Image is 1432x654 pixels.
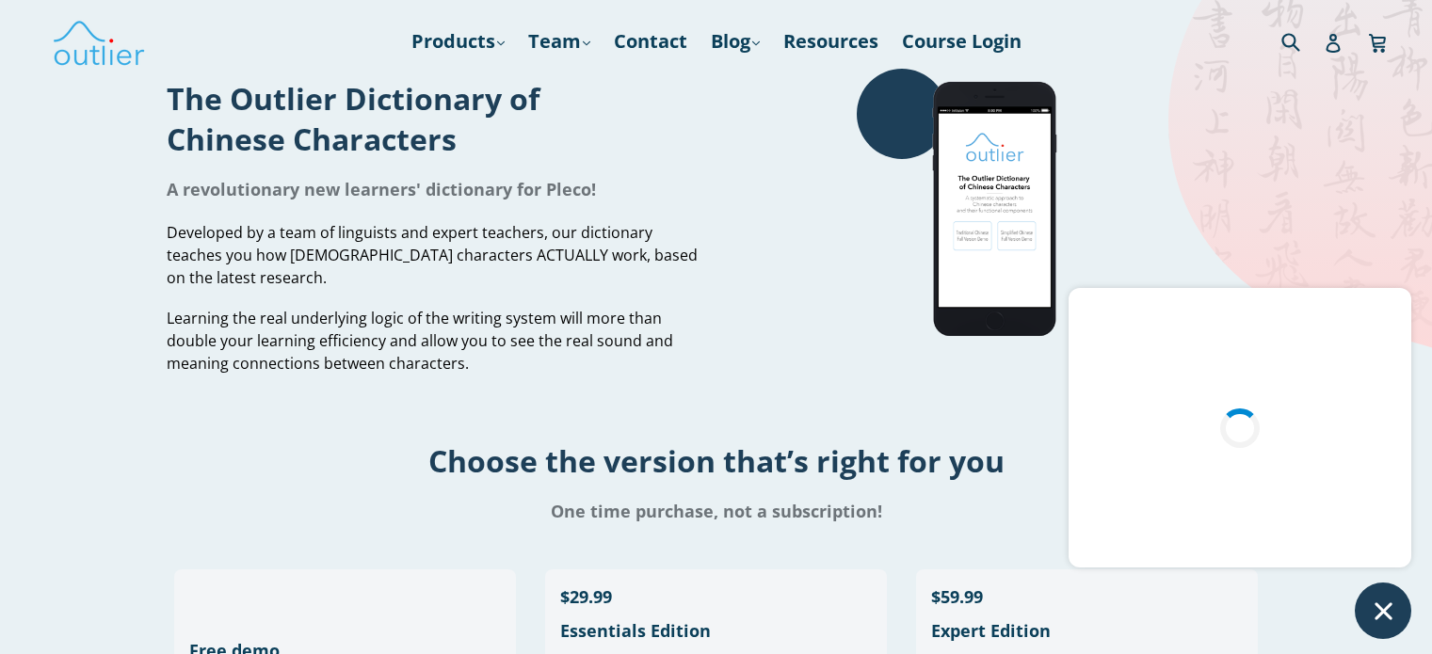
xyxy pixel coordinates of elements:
a: Team [519,24,600,58]
a: Contact [604,24,697,58]
h1: Expert Edition [931,619,1244,642]
input: Search [1277,22,1328,60]
inbox-online-store-chat: Shopify online store chat [1063,288,1417,639]
h1: A revolutionary new learners' dictionary for Pleco! [167,178,702,200]
a: Course Login [893,24,1031,58]
h1: Essentials Edition [560,619,873,642]
span: Learning the real underlying logic of the writing system will more than double your learning effi... [167,308,673,374]
a: Resources [774,24,888,58]
img: Outlier Linguistics [52,14,146,69]
a: Blog [701,24,769,58]
span: Developed by a team of linguists and expert teachers, our dictionary teaches you how [DEMOGRAPHIC... [167,222,698,288]
h1: The Outlier Dictionary of Chinese Characters [167,78,702,159]
a: Products [402,24,514,58]
span: $29.99 [560,585,612,608]
span: $59.99 [931,585,983,608]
